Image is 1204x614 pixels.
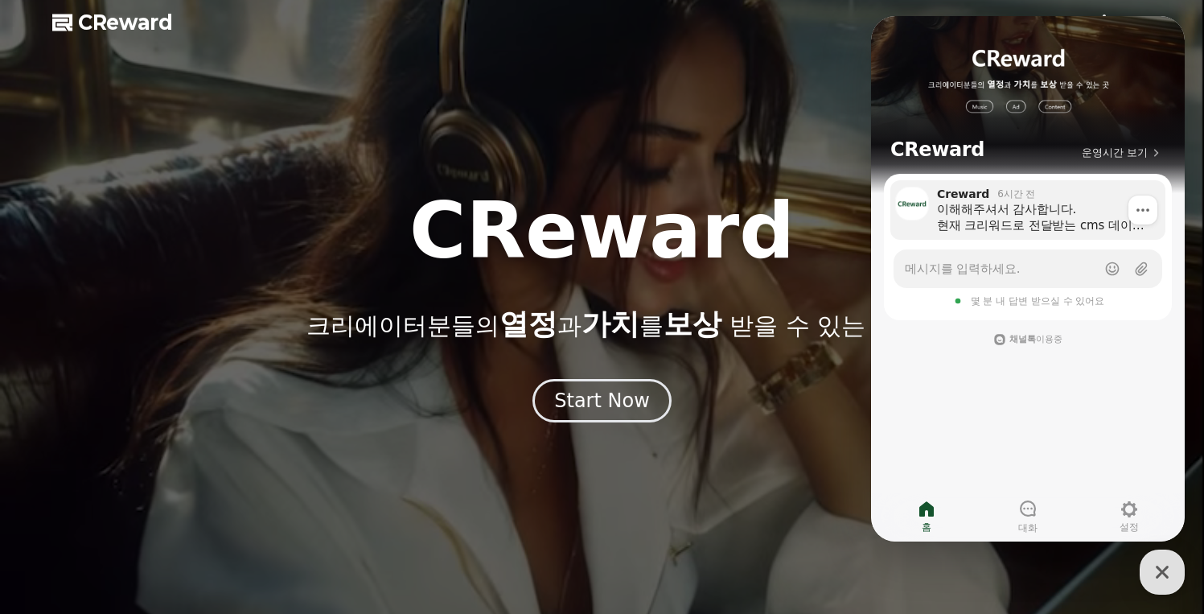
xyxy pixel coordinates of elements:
[554,388,650,414] div: Start Now
[409,192,795,270] h1: CReward
[499,307,557,340] span: 열정
[871,16,1185,542] iframe: Channel chat
[532,379,672,422] button: Start Now
[52,10,173,35] a: CReward
[306,308,897,340] p: 크리에이터분들의 과 를 받을 수 있는 곳
[78,10,173,35] span: CReward
[664,307,721,340] span: 보상
[581,307,639,340] span: 가치
[532,395,672,410] a: Start Now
